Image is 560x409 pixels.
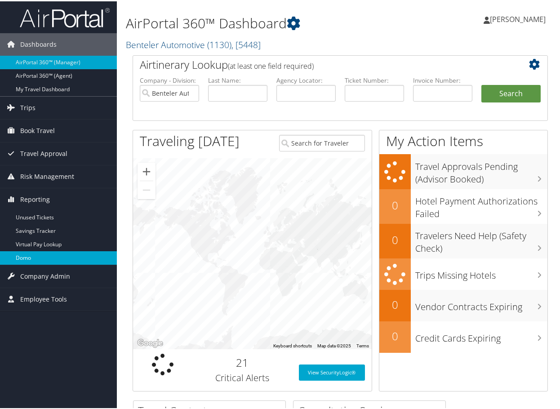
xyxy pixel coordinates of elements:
a: Travel Approvals Pending (Advisor Booked) [379,153,547,187]
span: (at least one field required) [228,60,314,70]
h3: Vendor Contracts Expiring [415,295,547,312]
a: View SecurityLogic® [299,363,365,379]
span: Reporting [20,187,50,209]
a: 0Hotel Payment Authorizations Failed [379,188,547,222]
a: Benteler Automotive [126,37,261,49]
span: , [ 5448 ] [231,37,261,49]
h2: 0 [379,296,411,311]
h3: Travel Approvals Pending (Advisor Booked) [415,155,547,184]
h3: Critical Alerts [200,370,285,383]
h1: My Action Items [379,130,547,149]
label: Company - Division: [140,75,199,84]
span: Map data ©2025 [317,342,351,347]
a: 0Vendor Contracts Expiring [379,289,547,320]
img: Google [135,336,165,348]
label: Ticket Number: [345,75,404,84]
span: Company Admin [20,264,70,286]
h2: 0 [379,327,411,342]
button: Keyboard shortcuts [273,342,312,348]
h3: Travelers Need Help (Safety Check) [415,224,547,253]
span: Travel Approval [20,141,67,164]
button: Zoom in [138,161,156,179]
a: [PERSON_NAME] [484,4,555,31]
h3: Trips Missing Hotels [415,263,547,280]
button: Zoom out [138,180,156,198]
a: Open this area in Google Maps (opens a new window) [135,336,165,348]
span: ( 1130 ) [207,37,231,49]
img: airportal-logo.png [20,6,110,27]
h2: Airtinerary Lookup [140,56,506,71]
span: Risk Management [20,164,74,187]
h1: Traveling [DATE] [140,130,240,149]
h3: Credit Cards Expiring [415,326,547,343]
a: Trips Missing Hotels [379,257,547,289]
button: Search [481,84,541,102]
span: Dashboards [20,32,57,54]
label: Agency Locator: [276,75,336,84]
span: Trips [20,95,36,118]
a: Terms (opens in new tab) [356,342,369,347]
label: Last Name: [208,75,267,84]
h1: AirPortal 360™ Dashboard [126,13,412,31]
h3: Hotel Payment Authorizations Failed [415,189,547,219]
span: Employee Tools [20,287,67,309]
a: 0Credit Cards Expiring [379,320,547,351]
span: Book Travel [20,118,55,141]
a: 0Travelers Need Help (Safety Check) [379,222,547,257]
h2: 0 [379,231,411,246]
h2: 0 [379,196,411,212]
input: Search for Traveler [279,133,365,150]
label: Invoice Number: [413,75,472,84]
h2: 21 [200,354,285,369]
span: [PERSON_NAME] [490,13,546,23]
